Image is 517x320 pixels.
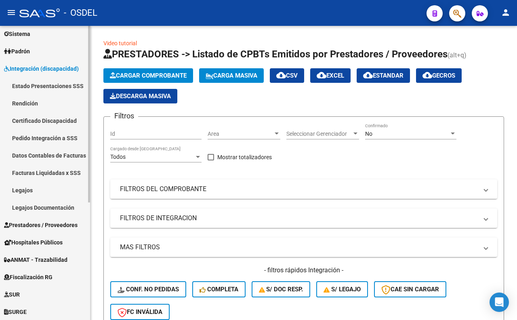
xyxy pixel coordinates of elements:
[363,70,373,80] mat-icon: cloud_download
[200,286,238,293] span: Completa
[270,68,304,83] button: CSV
[276,70,286,80] mat-icon: cloud_download
[4,273,53,282] span: Fiscalización RG
[103,48,448,60] span: PRESTADORES -> Listado de CPBTs Emitidos por Prestadores / Proveedores
[110,304,170,320] button: FC Inválida
[110,93,171,100] span: Descarga Masiva
[4,255,67,264] span: ANMAT - Trazabilidad
[217,152,272,162] span: Mostrar totalizadores
[103,68,193,83] button: Cargar Comprobante
[118,286,179,293] span: Conf. no pedidas
[4,47,30,56] span: Padrón
[317,72,344,79] span: EXCEL
[192,281,246,297] button: Completa
[324,286,361,293] span: S/ legajo
[4,238,63,247] span: Hospitales Públicos
[110,179,497,199] mat-expansion-panel-header: FILTROS DEL COMPROBANTE
[110,281,186,297] button: Conf. no pedidas
[110,238,497,257] mat-expansion-panel-header: MAS FILTROS
[110,110,138,122] h3: Filtros
[110,72,187,79] span: Cargar Comprobante
[110,266,497,275] h4: - filtros rápidos Integración -
[110,154,126,160] span: Todos
[381,286,439,293] span: CAE SIN CARGAR
[259,286,303,293] span: S/ Doc Resp.
[120,243,478,252] mat-panel-title: MAS FILTROS
[206,72,257,79] span: Carga Masiva
[103,89,177,103] button: Descarga Masiva
[416,68,462,83] button: Gecros
[4,290,20,299] span: SUR
[6,8,16,17] mat-icon: menu
[286,131,352,137] span: Seleccionar Gerenciador
[316,281,368,297] button: S/ legajo
[357,68,410,83] button: Estandar
[422,70,432,80] mat-icon: cloud_download
[118,308,162,316] span: FC Inválida
[120,214,478,223] mat-panel-title: FILTROS DE INTEGRACION
[374,281,446,297] button: CAE SIN CARGAR
[422,72,455,79] span: Gecros
[199,68,264,83] button: Carga Masiva
[120,185,478,194] mat-panel-title: FILTROS DEL COMPROBANTE
[363,72,404,79] span: Estandar
[4,307,27,316] span: SURGE
[103,40,137,46] a: Video tutorial
[4,64,79,73] span: Integración (discapacidad)
[64,4,97,22] span: - OSDEL
[4,29,30,38] span: Sistema
[501,8,511,17] mat-icon: person
[276,72,298,79] span: CSV
[490,293,509,312] div: Open Intercom Messenger
[317,70,326,80] mat-icon: cloud_download
[208,131,273,137] span: Area
[448,51,467,59] span: (alt+q)
[252,281,311,297] button: S/ Doc Resp.
[110,208,497,228] mat-expansion-panel-header: FILTROS DE INTEGRACION
[4,221,78,229] span: Prestadores / Proveedores
[103,89,177,103] app-download-masive: Descarga masiva de comprobantes (adjuntos)
[365,131,372,137] span: No
[310,68,351,83] button: EXCEL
